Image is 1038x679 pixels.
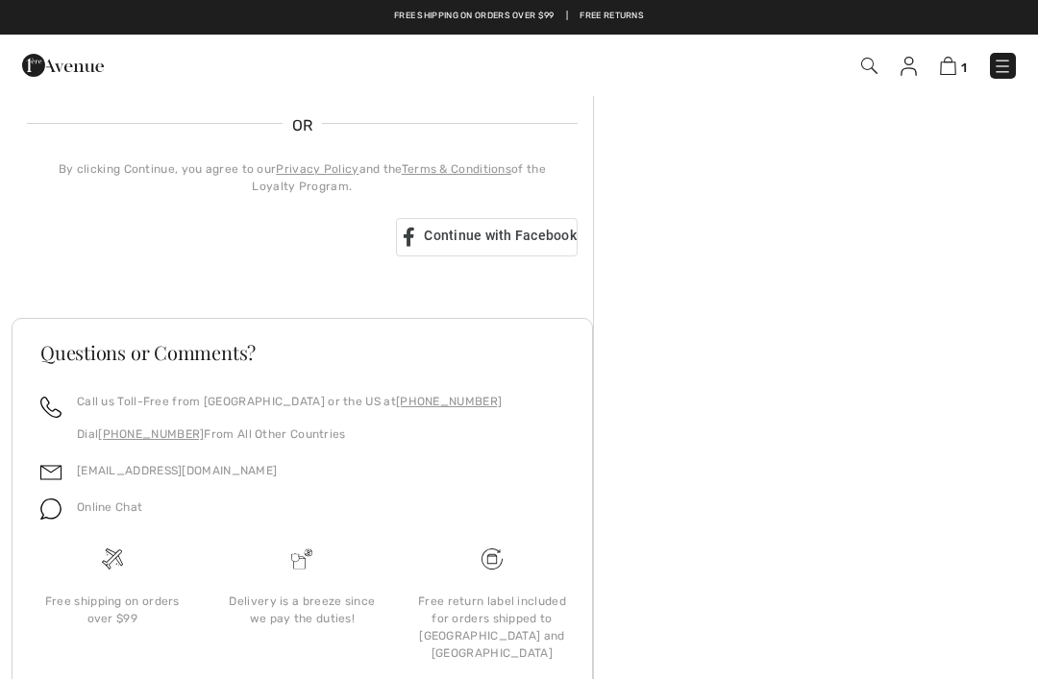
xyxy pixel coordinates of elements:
h3: Questions or Comments? [40,343,564,362]
p: Dial From All Other Countries [77,425,502,443]
a: Continue with Facebook [396,218,578,256]
div: Free return label included for orders shipped to [GEOGRAPHIC_DATA] and [GEOGRAPHIC_DATA] [412,593,572,662]
a: Terms & Conditions [402,162,511,176]
a: Privacy Policy [276,162,358,176]
div: By clicking Continue, you agree to our and the of the Loyalty Program. [27,160,578,195]
img: email [40,462,62,483]
img: Free shipping on orders over $99 [102,548,123,570]
a: [EMAIL_ADDRESS][DOMAIN_NAME] [77,464,277,477]
img: 1ère Avenue [22,46,104,85]
img: Delivery is a breeze since we pay the duties! [291,548,312,570]
a: Free Returns [580,10,644,23]
a: [PHONE_NUMBER] [98,427,204,441]
span: Online Chat [77,500,142,514]
div: Delivery is a breeze since we pay the duties! [223,593,383,627]
a: 1ère Avenue [22,55,104,73]
span: | [566,10,568,23]
a: [PHONE_NUMBER] [396,395,502,408]
div: Sign in with Google. Opens in new tab [27,216,381,258]
iframe: Sign in with Google Dialog [643,19,1019,283]
a: Free shipping on orders over $99 [394,10,555,23]
img: call [40,397,62,418]
iframe: Sign in with Google Button [17,216,390,258]
img: chat [40,498,62,520]
img: Free shipping on orders over $99 [482,548,503,570]
div: Free shipping on orders over $99 [33,593,192,627]
span: Continue with Facebook [424,228,577,243]
span: OR [283,114,323,137]
p: Call us Toll-Free from [GEOGRAPHIC_DATA] or the US at [77,393,502,410]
